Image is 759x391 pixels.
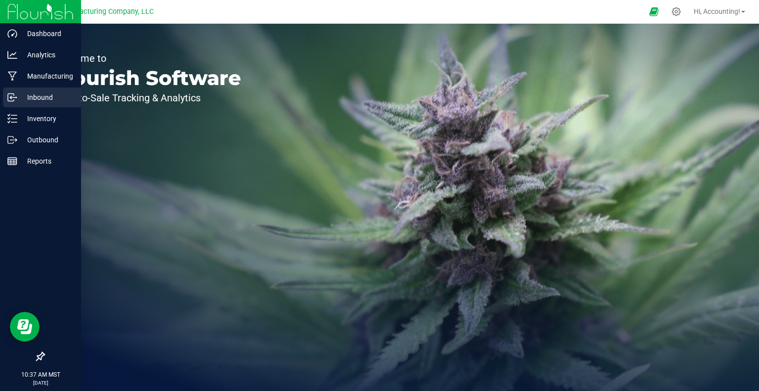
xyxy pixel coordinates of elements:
[10,312,40,342] iframe: Resource center
[17,91,77,103] p: Inbound
[53,68,241,88] p: Flourish Software
[53,53,241,63] p: Welcome to
[17,134,77,146] p: Outbound
[53,93,241,103] p: Seed-to-Sale Tracking & Analytics
[4,370,77,379] p: 10:37 AM MST
[7,114,17,124] inline-svg: Inventory
[694,7,740,15] span: Hi, Accounting!
[17,70,77,82] p: Manufacturing
[17,49,77,61] p: Analytics
[7,50,17,60] inline-svg: Analytics
[7,29,17,39] inline-svg: Dashboard
[670,7,682,16] div: Manage settings
[4,379,77,387] p: [DATE]
[7,92,17,102] inline-svg: Inbound
[48,7,154,16] span: BB Manufacturing Company, LLC
[17,113,77,125] p: Inventory
[17,28,77,40] p: Dashboard
[7,71,17,81] inline-svg: Manufacturing
[7,135,17,145] inline-svg: Outbound
[643,2,665,21] span: Open Ecommerce Menu
[7,156,17,166] inline-svg: Reports
[17,155,77,167] p: Reports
